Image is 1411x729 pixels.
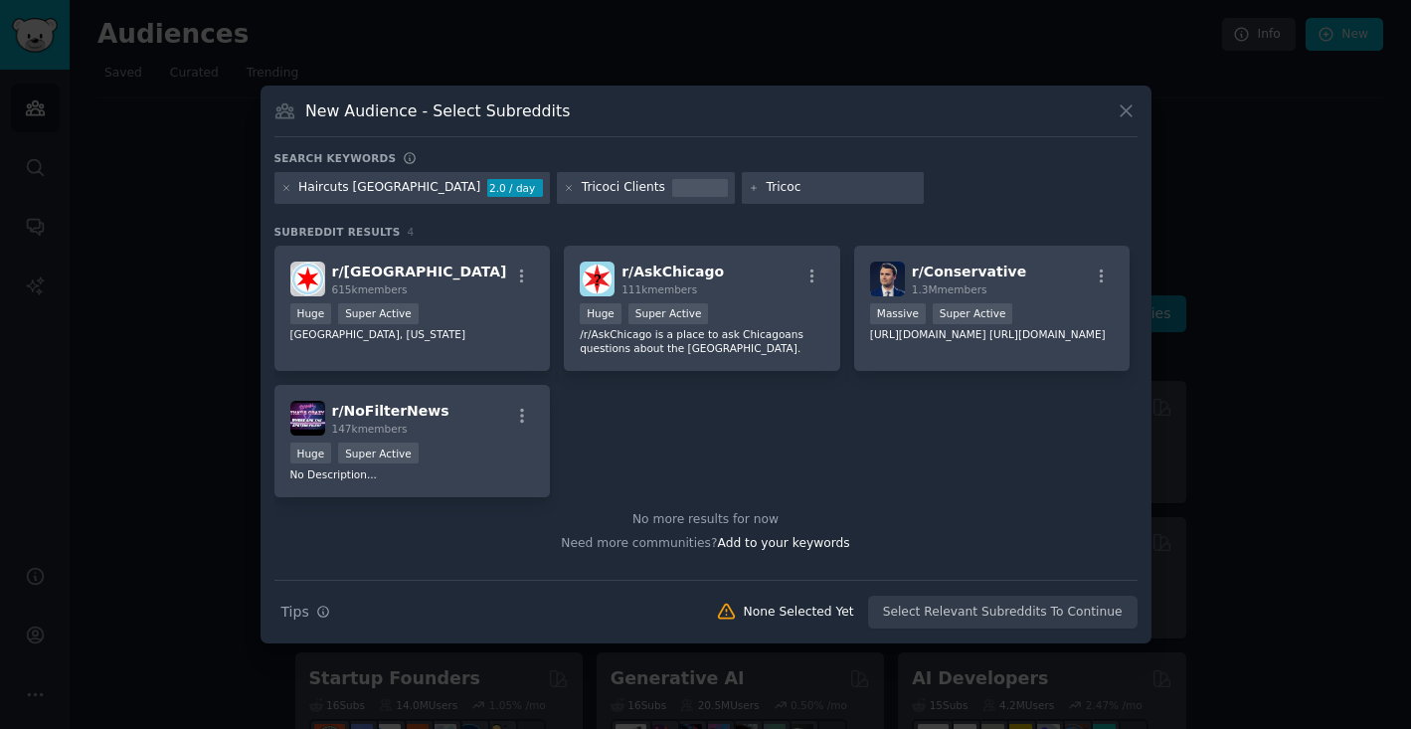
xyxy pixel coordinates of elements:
span: r/ [GEOGRAPHIC_DATA] [332,264,507,279]
p: No Description... [290,467,535,481]
div: None Selected Yet [744,604,854,622]
button: Tips [274,595,337,630]
span: r/ AskChicago [621,264,724,279]
p: [URL][DOMAIN_NAME] [URL][DOMAIN_NAME] [870,327,1115,341]
span: Subreddit Results [274,225,401,239]
img: NoFilterNews [290,401,325,436]
p: /r/AskChicago is a place to ask Chicagoans questions about the [GEOGRAPHIC_DATA]. [580,327,824,355]
input: New Keyword [766,179,917,197]
span: 111k members [621,283,697,295]
span: Tips [281,602,309,623]
div: Super Active [338,443,419,463]
div: Massive [870,303,926,324]
span: 147k members [332,423,408,435]
span: 4 [408,226,415,238]
div: Haircuts [GEOGRAPHIC_DATA] [298,179,480,197]
div: Huge [290,303,332,324]
h3: Search keywords [274,151,397,165]
div: Huge [580,303,621,324]
span: 1.3M members [912,283,987,295]
img: chicago [290,262,325,296]
div: Need more communities? [274,528,1138,553]
span: r/ Conservative [912,264,1026,279]
p: [GEOGRAPHIC_DATA], [US_STATE] [290,327,535,341]
img: Conservative [870,262,905,296]
img: AskChicago [580,262,615,296]
div: Huge [290,443,332,463]
span: Add to your keywords [718,536,850,550]
div: No more results for now [274,511,1138,529]
h3: New Audience - Select Subreddits [305,100,570,121]
div: Super Active [628,303,709,324]
span: 615k members [332,283,408,295]
span: r/ NoFilterNews [332,403,449,419]
div: Tricoci Clients [582,179,665,197]
div: Super Active [933,303,1013,324]
div: 2.0 / day [487,179,543,197]
div: Super Active [338,303,419,324]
